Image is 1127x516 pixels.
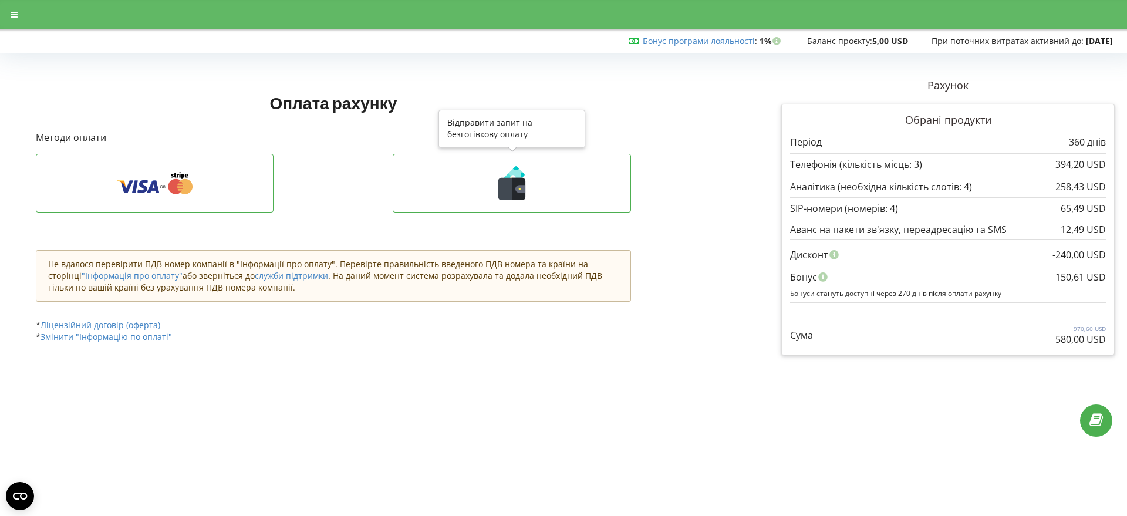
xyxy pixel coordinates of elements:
p: 970,60 USD [1055,325,1106,333]
p: Сума [790,329,813,342]
a: Бонус програми лояльності [643,35,755,46]
p: 394,20 USD [1055,158,1106,171]
div: Бонус [790,266,1106,288]
p: Аналітика (необхідна кількість слотів: 4) [790,180,972,194]
a: "Інформація про оплату" [82,270,183,281]
a: Змінити "Інформацію по оплаті" [41,331,172,342]
p: SIP-номери (номерів: 4) [790,202,898,215]
div: Не вдалося перевірити ПДВ номер компанії в "Інформації про оплату". Перевірте правильність введен... [36,250,631,302]
p: 65,49 USD [1061,202,1106,215]
p: 258,43 USD [1055,180,1106,194]
p: Бонуси стануть доступні через 270 днів після оплати рахунку [790,288,1106,298]
p: Обрані продукти [790,113,1106,128]
strong: 1% [760,35,784,46]
strong: 5,00 USD [872,35,908,46]
a: Ліцензійний договір (оферта) [41,319,160,330]
p: 360 днів [1069,136,1106,149]
button: Open CMP widget [6,482,34,510]
span: : [643,35,757,46]
span: Баланс проєкту: [807,35,872,46]
p: 580,00 USD [1055,333,1106,346]
strong: [DATE] [1086,35,1113,46]
p: Методи оплати [36,131,631,144]
div: Дисконт [790,244,1106,266]
div: Відправити запит на безготівкову оплату [438,110,585,148]
div: 150,61 USD [1055,266,1106,288]
div: 12,49 USD [1061,224,1106,235]
p: Телефонія (кількість місць: 3) [790,158,922,171]
div: -240,00 USD [1052,244,1106,266]
p: Період [790,136,822,149]
h1: Оплата рахунку [36,92,631,113]
a: служби підтримки [255,270,328,281]
span: При поточних витратах активний до: [932,35,1084,46]
div: Аванс на пакети зв'язку, переадресацію та SMS [790,224,1106,235]
p: Рахунок [781,78,1115,93]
